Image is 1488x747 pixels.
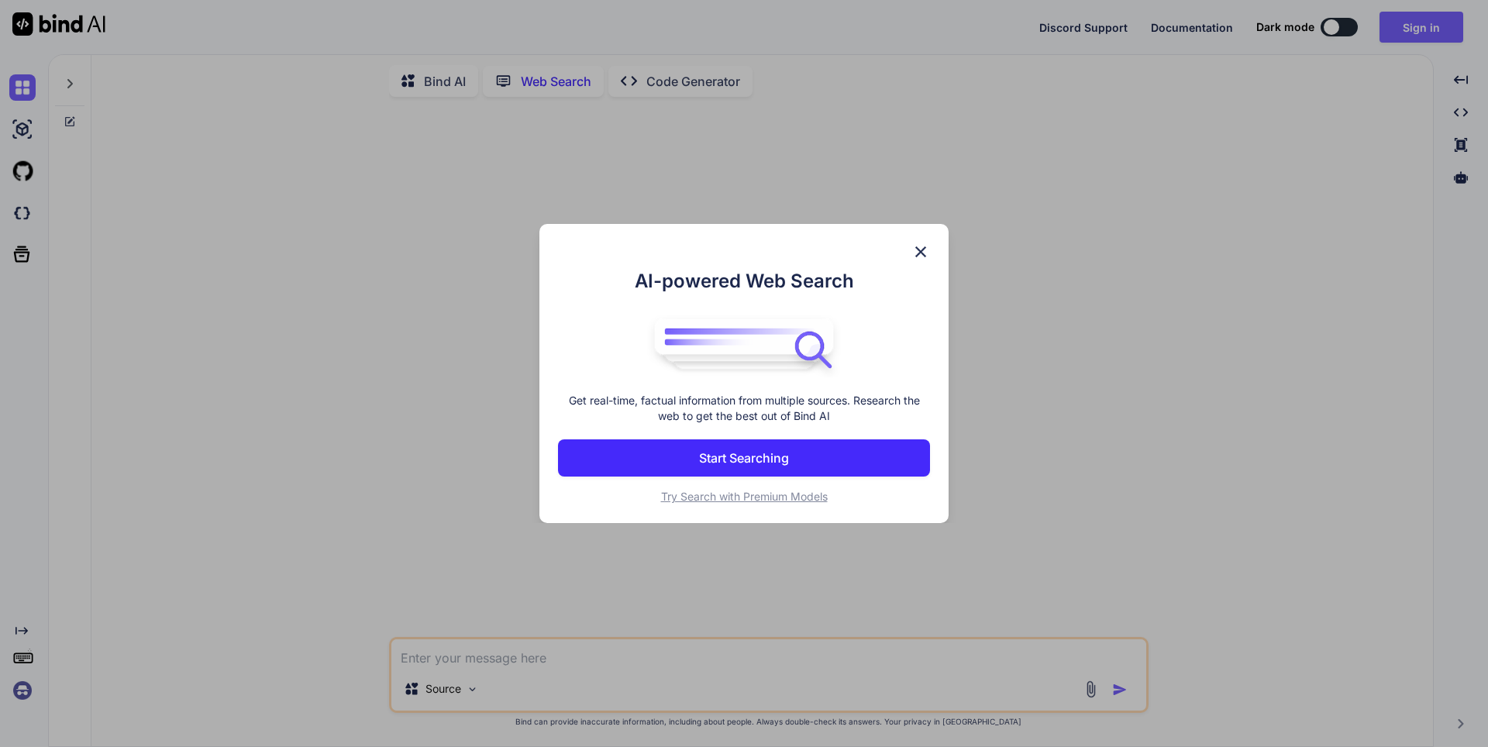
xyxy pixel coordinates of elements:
[643,311,845,377] img: bind logo
[911,243,930,261] img: close
[558,393,930,424] p: Get real-time, factual information from multiple sources. Research the web to get the best out of...
[699,449,789,467] p: Start Searching
[558,439,930,477] button: Start Searching
[661,490,828,503] span: Try Search with Premium Models
[558,267,930,295] h1: AI-powered Web Search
